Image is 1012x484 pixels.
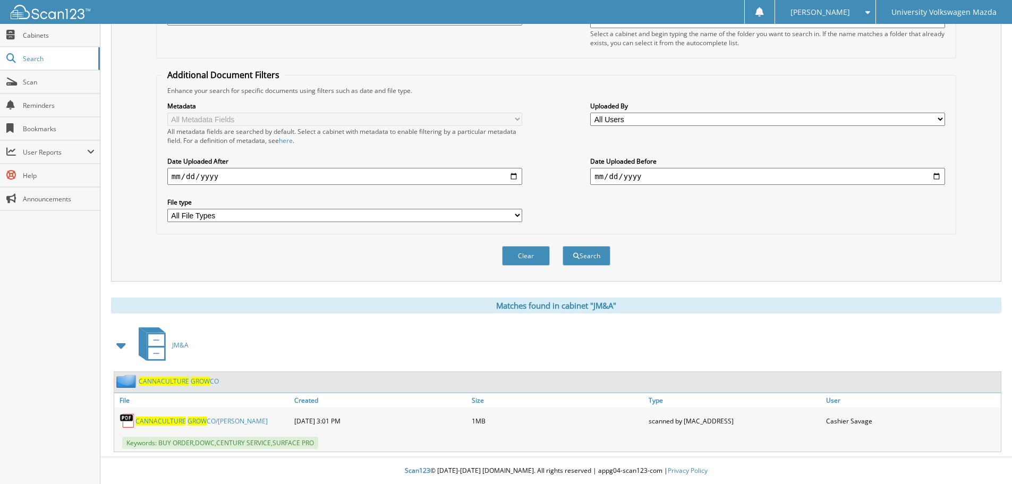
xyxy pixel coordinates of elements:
button: Search [563,246,610,266]
span: University Volkswagen Mazda [891,9,997,15]
div: Matches found in cabinet "JM&A" [111,298,1001,313]
div: scanned by [MAC_ADDRESS] [646,410,823,431]
span: Scan [23,78,95,87]
a: Type [646,393,823,407]
a: Size [469,393,647,407]
a: File [114,393,292,407]
span: [PERSON_NAME] [790,9,850,15]
span: GROW [191,377,210,386]
a: JM&A [132,324,189,366]
div: [DATE] 3:01 PM [292,410,469,431]
span: Search [23,54,93,63]
span: Scan123 [405,466,430,475]
div: All metadata fields are searched by default. Select a cabinet with metadata to enable filtering b... [167,127,522,145]
span: Help [23,171,95,180]
label: Metadata [167,101,522,111]
label: Date Uploaded Before [590,157,945,166]
a: Created [292,393,469,407]
a: CANNACULTURE GROWCO [139,377,219,386]
iframe: Chat Widget [959,433,1012,484]
a: Privacy Policy [668,466,708,475]
div: Select a cabinet and begin typing the name of the folder you want to search in. If the name match... [590,29,945,47]
span: GROW [188,417,207,426]
a: User [823,393,1001,407]
span: Bookmarks [23,124,95,133]
span: Cabinets [23,31,95,40]
div: 1MB [469,410,647,431]
label: File type [167,198,522,207]
span: CANNACULTURE [135,417,186,426]
button: Clear [502,246,550,266]
div: Enhance your search for specific documents using filters such as date and file type. [162,86,950,95]
span: Reminders [23,101,95,110]
span: CANNACULTURE [139,377,189,386]
span: Announcements [23,194,95,203]
legend: Additional Document Filters [162,69,285,81]
a: here [279,136,293,145]
span: Keywords: BUY ORDER,DOWC,CENTURY SERVICE,SURFACE PRO [122,437,318,449]
span: JM&A [172,341,189,350]
label: Date Uploaded After [167,157,522,166]
img: PDF.png [120,413,135,429]
input: start [167,168,522,185]
div: Cashier Savage [823,410,1001,431]
img: scan123-logo-white.svg [11,5,90,19]
img: folder2.png [116,375,139,388]
input: end [590,168,945,185]
label: Uploaded By [590,101,945,111]
div: © [DATE]-[DATE] [DOMAIN_NAME]. All rights reserved | appg04-scan123-com | [100,458,1012,484]
a: CANNACULTURE GROWCO/[PERSON_NAME] [135,417,268,426]
span: User Reports [23,148,87,157]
